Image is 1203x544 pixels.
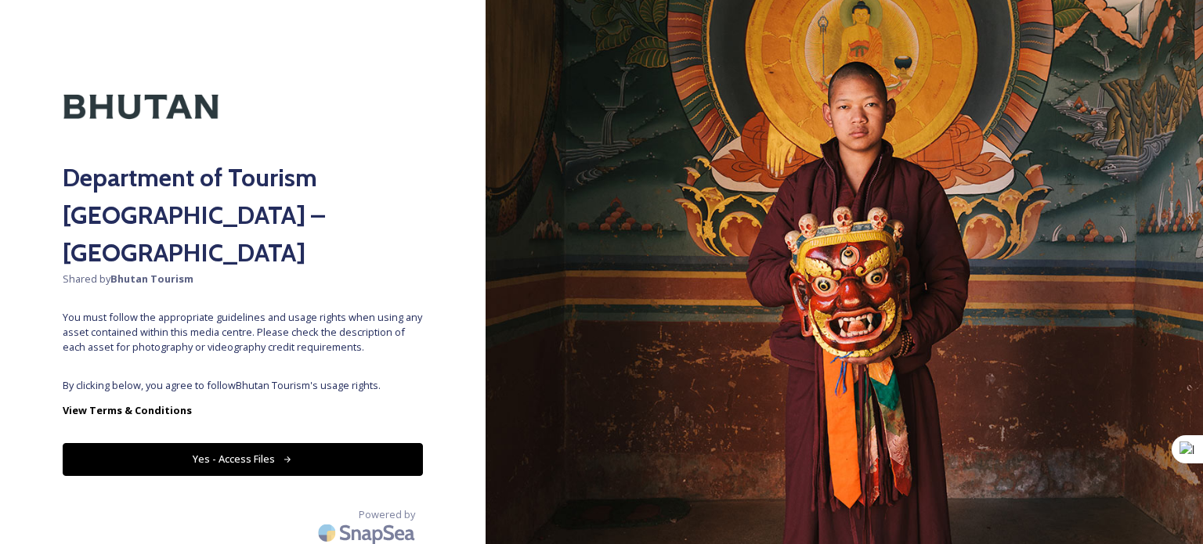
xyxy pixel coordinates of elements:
[63,443,423,475] button: Yes - Access Files
[110,272,193,286] strong: Bhutan Tourism
[63,401,423,420] a: View Terms & Conditions
[359,507,415,522] span: Powered by
[63,272,423,286] span: Shared by
[63,310,423,355] span: You must follow the appropriate guidelines and usage rights when using any asset contained within...
[63,159,423,272] h2: Department of Tourism [GEOGRAPHIC_DATA] – [GEOGRAPHIC_DATA]
[63,63,219,151] img: Kingdom-of-Bhutan-Logo.png
[63,378,423,393] span: By clicking below, you agree to follow Bhutan Tourism 's usage rights.
[63,403,192,417] strong: View Terms & Conditions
